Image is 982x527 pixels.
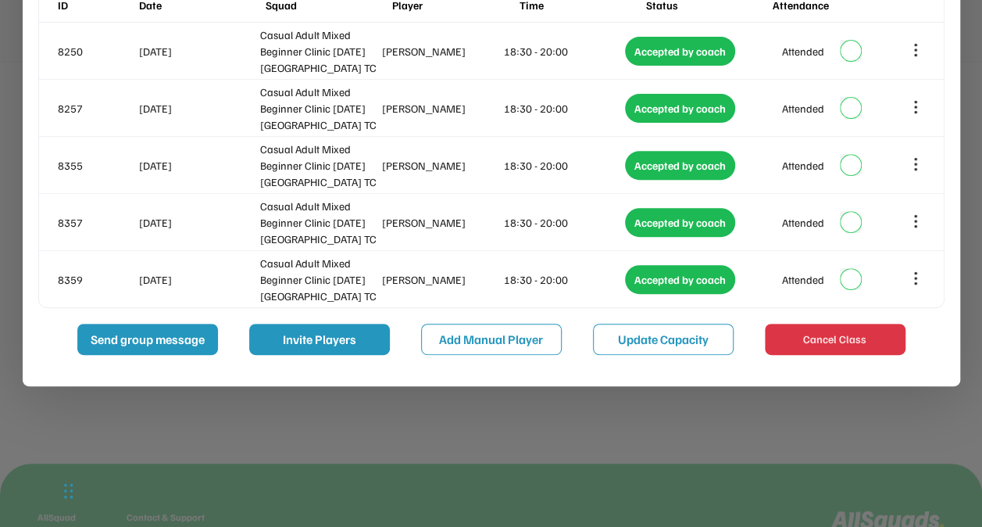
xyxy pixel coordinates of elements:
div: Accepted by coach [625,265,735,294]
div: Accepted by coach [625,37,735,66]
div: Casual Adult Mixed Beginner Clinic [DATE] [GEOGRAPHIC_DATA] TC [260,198,379,247]
div: 8357 [58,214,136,231]
div: [DATE] [139,100,258,117]
div: Attended [782,43,824,59]
div: [PERSON_NAME] [382,157,501,174]
div: Casual Adult Mixed Beginner Clinic [DATE] [GEOGRAPHIC_DATA] TC [260,84,379,133]
div: [DATE] [139,157,258,174]
div: 8250 [58,43,136,59]
div: [DATE] [139,214,258,231]
div: Attended [782,214,824,231]
div: [PERSON_NAME] [382,214,501,231]
div: [DATE] [139,43,258,59]
div: 18:30 - 20:00 [504,100,623,117]
div: Accepted by coach [625,151,735,180]
div: [PERSON_NAME] [382,271,501,288]
button: Send group message [77,324,218,355]
button: Add Manual Player [421,324,562,355]
div: Attended [782,271,824,288]
div: [PERSON_NAME] [382,43,501,59]
div: 8257 [58,100,136,117]
div: Attended [782,157,824,174]
div: 18:30 - 20:00 [504,43,623,59]
div: 18:30 - 20:00 [504,271,623,288]
div: Attended [782,100,824,117]
div: Casual Adult Mixed Beginner Clinic [DATE] [GEOGRAPHIC_DATA] TC [260,141,379,190]
div: 8359 [58,271,136,288]
div: Accepted by coach [625,208,735,237]
div: Casual Adult Mixed Beginner Clinic [DATE] [GEOGRAPHIC_DATA] TC [260,27,379,76]
button: Cancel Class [765,324,905,355]
div: [PERSON_NAME] [382,100,501,117]
button: Invite Players [249,324,390,355]
div: Casual Adult Mixed Beginner Clinic [DATE] [GEOGRAPHIC_DATA] TC [260,255,379,304]
div: 18:30 - 20:00 [504,157,623,174]
button: Update Capacity [593,324,734,355]
div: 18:30 - 20:00 [504,214,623,231]
div: Accepted by coach [625,94,735,123]
div: [DATE] [139,271,258,288]
div: 8355 [58,157,136,174]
